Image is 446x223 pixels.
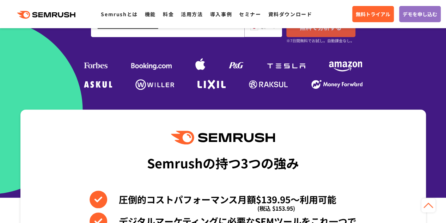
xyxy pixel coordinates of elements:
[181,11,203,18] a: 活用方法
[286,37,354,44] small: ※7日間無料でお試し。自動課金なし。
[257,199,295,217] span: (税込 $153.95)
[145,11,156,18] a: 機能
[399,6,441,22] a: デモを申し込む
[163,11,174,18] a: 料金
[171,131,275,144] img: Semrush
[403,10,437,18] span: デモを申し込む
[101,11,138,18] a: Semrushとは
[352,6,394,22] a: 無料トライアル
[268,11,312,18] a: 資料ダウンロード
[356,10,390,18] span: 無料トライアル
[210,11,232,18] a: 導入事例
[239,11,261,18] a: セミナー
[90,191,356,208] li: 圧倒的コストパフォーマンス月額$139.95〜利用可能
[147,150,299,176] div: Semrushの持つ3つの強み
